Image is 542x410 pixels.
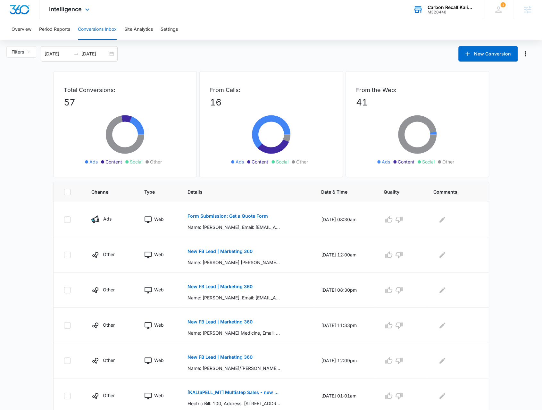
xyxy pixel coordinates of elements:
[154,216,164,222] p: Web
[188,284,253,289] p: New FB Lead | Marketing 360
[313,308,376,343] td: [DATE] 11:33pm
[188,279,253,294] button: New FB Lead | Marketing 360
[384,188,409,195] span: Quality
[64,96,186,109] p: 57
[313,237,376,272] td: [DATE] 12:00am
[236,158,244,165] span: Ads
[103,251,115,258] p: Other
[6,46,36,58] button: Filters
[382,158,390,165] span: Ads
[442,158,454,165] span: Other
[188,188,296,195] span: Details
[188,249,253,254] p: New FB Lead | Marketing 360
[103,215,112,222] p: Ads
[78,19,117,40] button: Conversions Inbox
[188,224,281,230] p: Name: [PERSON_NAME], Email: [EMAIL_ADDRESS][DOMAIN_NAME], Phone: [PHONE_NUMBER], How can we help?...
[89,158,98,165] span: Ads
[313,202,376,237] td: [DATE] 08:30am
[130,158,142,165] span: Social
[74,51,79,56] span: to
[105,158,122,165] span: Content
[49,6,82,13] span: Intelligence
[188,214,268,218] p: Form Submission: Get a Quote Form
[74,51,79,56] span: swap-right
[428,5,474,10] div: account name
[103,322,115,328] p: Other
[356,86,479,94] p: From the Web:
[458,46,518,62] button: New Conversion
[398,158,414,165] span: Content
[81,50,108,57] input: End date
[428,10,474,14] div: account id
[154,286,164,293] p: Web
[437,356,447,366] button: Edit Comments
[154,357,164,364] p: Web
[188,259,281,266] p: Name: [PERSON_NAME] [PERSON_NAME], Email: [PERSON_NAME][EMAIL_ADDRESS][PERSON_NAME][DOMAIN_NAME],...
[188,349,253,365] button: New FB Lead | Marketing 360
[356,96,479,109] p: 41
[422,158,435,165] span: Social
[437,214,447,225] button: Edit Comments
[520,49,530,59] button: Manage Numbers
[188,355,253,359] p: New FB Lead | Marketing 360
[500,2,505,7] div: notifications count
[12,19,31,40] button: Overview
[188,385,281,400] button: [KALISPELL_MT] Multistep Sales - new submission
[188,390,281,395] p: [KALISPELL_MT] Multistep Sales - new submission
[296,158,308,165] span: Other
[252,158,268,165] span: Content
[45,50,71,57] input: Start date
[91,188,120,195] span: Channel
[188,294,281,301] p: Name: [PERSON_NAME], Email: [EMAIL_ADDRESS][DOMAIN_NAME], Phone: [PHONE_NUMBER], Address: [STREET...
[437,320,447,331] button: Edit Comments
[433,188,469,195] span: Comments
[188,365,281,372] p: Name: [PERSON_NAME]/[PERSON_NAME], Email: [EMAIL_ADDRESS][DOMAIN_NAME], Phone: [PHONE_NUMBER], Ad...
[154,392,164,399] p: Web
[276,158,288,165] span: Social
[103,357,115,364] p: Other
[500,2,505,7] span: 1
[103,392,115,399] p: Other
[39,19,70,40] button: Period Reports
[188,330,281,336] p: Name: [PERSON_NAME] Medicine, Email: [EMAIL_ADDRESS][DOMAIN_NAME], Phone: [PHONE_NUMBER], Address...
[437,285,447,295] button: Edit Comments
[154,251,164,258] p: Web
[150,158,162,165] span: Other
[313,272,376,308] td: [DATE] 08:30pm
[64,86,186,94] p: Total Conversions:
[210,86,332,94] p: From Calls:
[437,391,447,401] button: Edit Comments
[321,188,359,195] span: Date & Time
[144,188,163,195] span: Type
[188,320,253,324] p: New FB Lead | Marketing 360
[188,400,281,407] p: Electric Bill: 100, Address: [STREET_ADDRESS], Phone: [PHONE_NUMBER], Email: [EMAIL_ADDRESS][DOMA...
[437,250,447,260] button: Edit Comments
[103,286,115,293] p: Other
[313,343,376,378] td: [DATE] 12:09pm
[161,19,178,40] button: Settings
[188,244,253,259] button: New FB Lead | Marketing 360
[154,322,164,328] p: Web
[12,48,24,55] span: Filters
[210,96,332,109] p: 16
[188,314,253,330] button: New FB Lead | Marketing 360
[124,19,153,40] button: Site Analytics
[188,208,268,224] button: Form Submission: Get a Quote Form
